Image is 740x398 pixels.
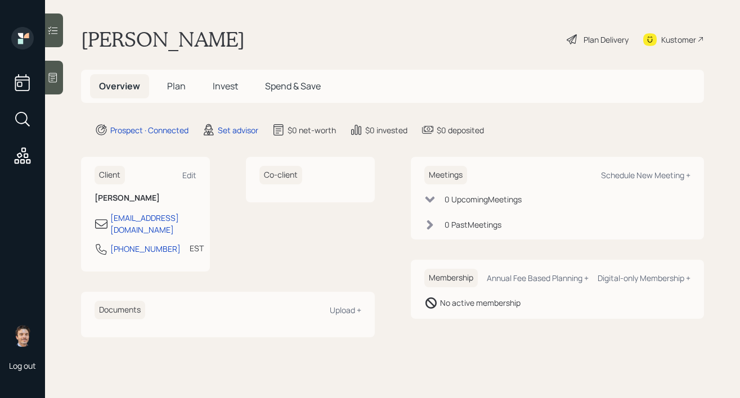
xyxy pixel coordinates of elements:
span: Spend & Save [265,80,321,92]
div: Kustomer [661,34,696,46]
h6: Membership [424,269,478,287]
div: [EMAIL_ADDRESS][DOMAIN_NAME] [110,212,196,236]
div: $0 net-worth [288,124,336,136]
div: 0 Past Meeting s [445,219,501,230]
div: $0 invested [365,124,407,136]
div: Set advisor [218,124,258,136]
div: [PHONE_NUMBER] [110,243,181,255]
div: EST [190,242,204,254]
div: Annual Fee Based Planning + [487,273,589,283]
div: Prospect · Connected [110,124,189,136]
div: Edit [182,170,196,180]
div: 0 Upcoming Meeting s [445,193,522,205]
span: Overview [99,80,140,92]
div: Upload + [330,305,361,315]
div: No active membership [440,297,521,309]
img: robby-grisanti-headshot.png [11,324,34,347]
h6: Meetings [424,166,467,184]
h6: Documents [95,301,145,319]
div: Digital-only Membership + [598,273,690,283]
div: Plan Delivery [584,34,629,46]
div: Log out [9,360,36,371]
div: $0 deposited [437,124,484,136]
h6: Client [95,166,125,184]
span: Invest [213,80,238,92]
h6: Co-client [259,166,302,184]
span: Plan [167,80,186,92]
div: Schedule New Meeting + [601,170,690,180]
h1: [PERSON_NAME] [81,27,245,52]
h6: [PERSON_NAME] [95,193,196,203]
